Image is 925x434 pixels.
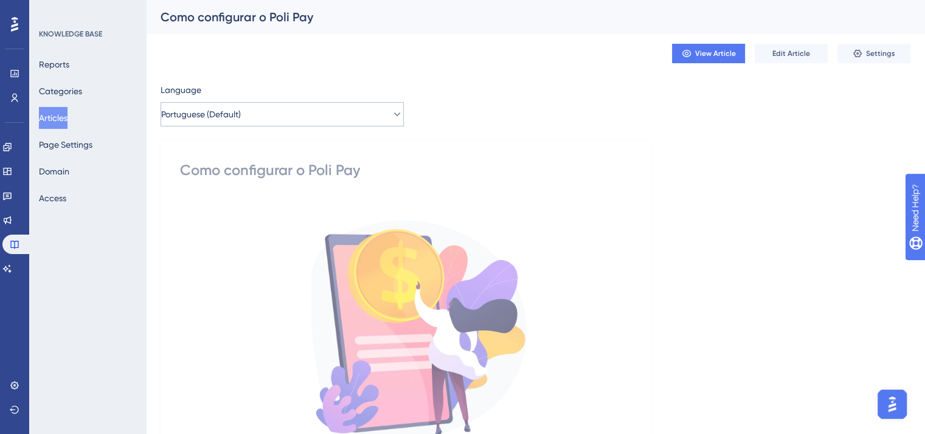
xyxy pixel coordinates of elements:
[39,53,69,75] button: Reports
[161,107,241,122] span: Portuguese (Default)
[837,44,910,63] button: Settings
[39,187,66,209] button: Access
[755,44,828,63] button: Edit Article
[39,29,102,39] div: KNOWLEDGE BASE
[695,49,736,58] span: View Article
[772,49,810,58] span: Edit Article
[39,107,68,129] button: Articles
[39,134,92,156] button: Page Settings
[672,44,745,63] button: View Article
[161,9,880,26] div: Como configurar o Poli Pay
[866,49,895,58] span: Settings
[180,160,632,180] div: Como configurar o Poli Pay
[874,386,910,422] iframe: UserGuiding AI Assistant Launcher
[161,102,404,126] button: Portuguese (Default)
[39,160,69,182] button: Domain
[161,83,201,97] span: Language
[39,80,82,102] button: Categories
[29,3,76,18] span: Need Help?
